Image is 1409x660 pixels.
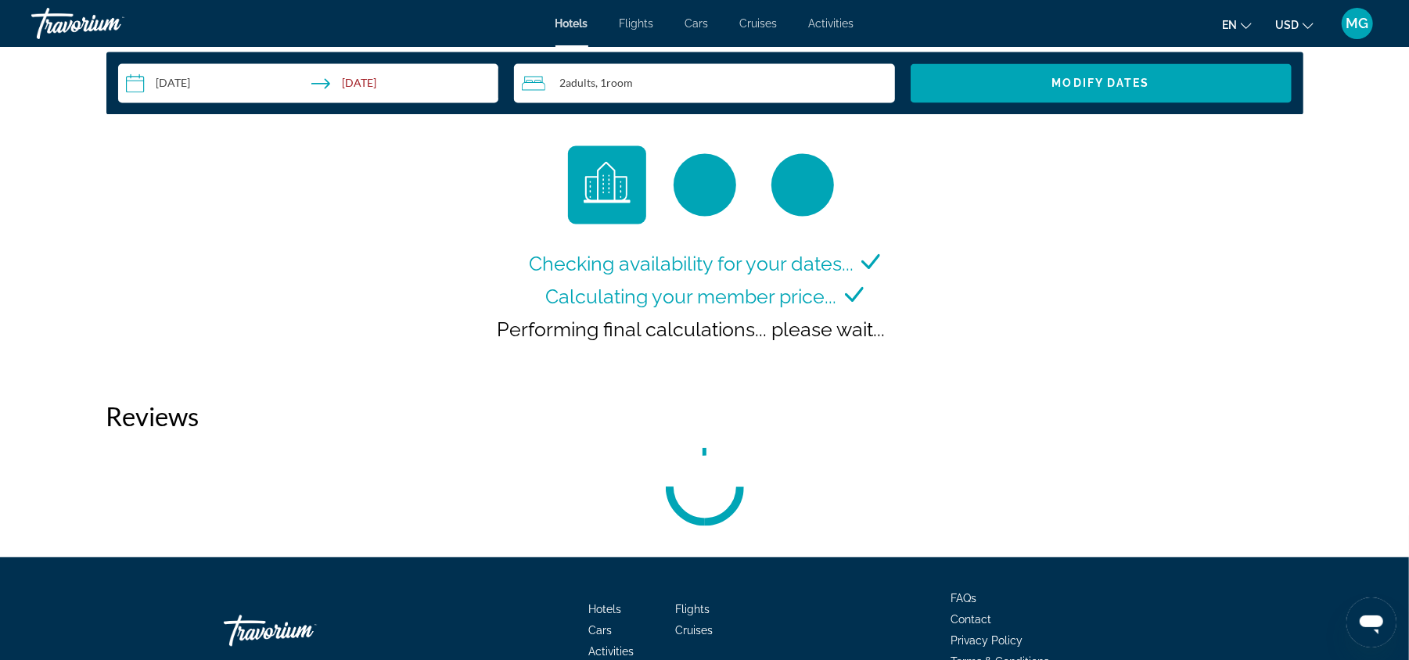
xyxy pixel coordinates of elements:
[595,77,633,90] span: , 1
[620,17,654,30] a: Flights
[685,17,709,30] a: Cars
[546,285,837,309] span: Calculating your member price...
[606,77,633,90] span: Room
[529,253,854,276] span: Checking availability for your dates...
[118,64,499,103] button: Select check in and out date
[31,3,188,44] a: Travorium
[951,593,977,605] a: FAQs
[498,318,886,342] span: Performing final calculations... please wait...
[514,64,895,103] button: Travelers: 2 adults, 0 children
[1052,77,1150,90] span: Modify Dates
[675,604,710,616] a: Flights
[224,608,380,655] a: Go Home
[1222,13,1252,36] button: Change language
[740,17,778,30] a: Cruises
[1275,13,1314,36] button: Change currency
[1222,19,1237,31] span: en
[1337,7,1378,40] button: User Menu
[675,625,713,637] a: Cruises
[588,625,612,637] a: Cars
[951,614,992,626] a: Contact
[809,17,854,30] a: Activities
[555,17,588,30] a: Hotels
[588,604,621,616] a: Hotels
[1346,16,1369,31] span: MG
[1275,19,1299,31] span: USD
[559,77,595,90] span: 2
[566,77,595,90] span: Adults
[1346,597,1396,647] iframe: Button to launch messaging window
[106,401,1303,432] h2: Reviews
[588,646,634,658] a: Activities
[118,64,1292,103] div: Search widget
[911,64,1292,103] button: Modify Dates
[951,635,1023,647] a: Privacy Policy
